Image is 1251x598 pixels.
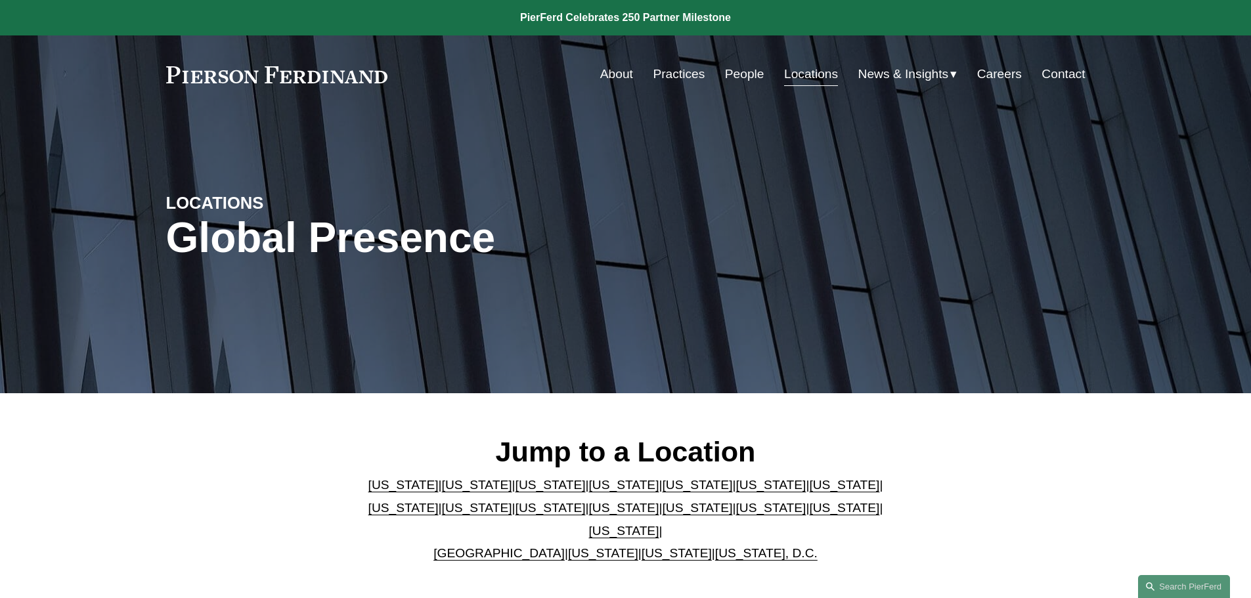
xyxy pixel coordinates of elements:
a: [US_STATE] [368,501,439,515]
a: [US_STATE] [516,478,586,492]
a: [US_STATE] [662,478,732,492]
a: folder dropdown [858,62,957,87]
a: [US_STATE] [662,501,732,515]
a: [US_STATE] [568,546,638,560]
a: [US_STATE] [516,501,586,515]
h2: Jump to a Location [357,435,894,469]
a: Locations [784,62,838,87]
a: About [600,62,633,87]
a: [US_STATE] [735,501,806,515]
a: [US_STATE] [735,478,806,492]
a: Careers [977,62,1022,87]
a: Practices [653,62,705,87]
h4: LOCATIONS [166,192,396,213]
a: [GEOGRAPHIC_DATA] [433,546,565,560]
h1: Global Presence [166,214,779,262]
a: [US_STATE] [589,501,659,515]
a: [US_STATE] [809,478,879,492]
p: | | | | | | | | | | | | | | | | | | [357,474,894,565]
a: People [725,62,764,87]
a: [US_STATE] [589,478,659,492]
a: [US_STATE] [642,546,712,560]
a: [US_STATE] [442,478,512,492]
a: [US_STATE] [809,501,879,515]
a: [US_STATE] [589,524,659,538]
span: News & Insights [858,63,949,86]
a: [US_STATE] [368,478,439,492]
a: [US_STATE], D.C. [715,546,818,560]
a: [US_STATE] [442,501,512,515]
a: Search this site [1138,575,1230,598]
a: Contact [1042,62,1085,87]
